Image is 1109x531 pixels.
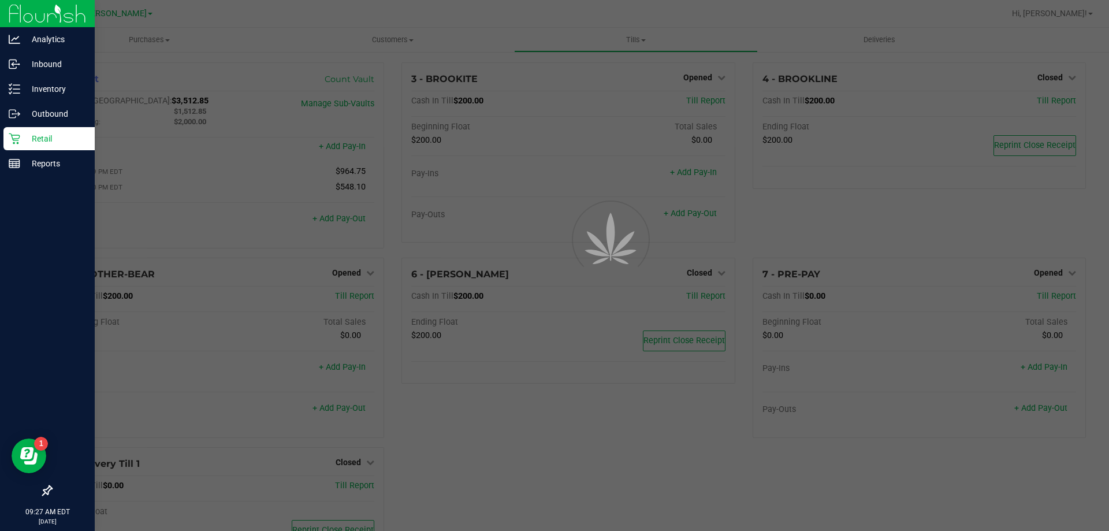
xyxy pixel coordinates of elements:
inline-svg: Reports [9,158,20,169]
p: Retail [20,132,90,146]
iframe: Resource center unread badge [34,437,48,451]
p: 09:27 AM EDT [5,507,90,517]
inline-svg: Inbound [9,58,20,70]
inline-svg: Retail [9,133,20,144]
p: Reports [20,157,90,170]
p: [DATE] [5,517,90,526]
inline-svg: Analytics [9,34,20,45]
p: Analytics [20,32,90,46]
iframe: Resource center [12,439,46,473]
p: Inventory [20,82,90,96]
p: Inbound [20,57,90,71]
p: Outbound [20,107,90,121]
inline-svg: Outbound [9,108,20,120]
inline-svg: Inventory [9,83,20,95]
